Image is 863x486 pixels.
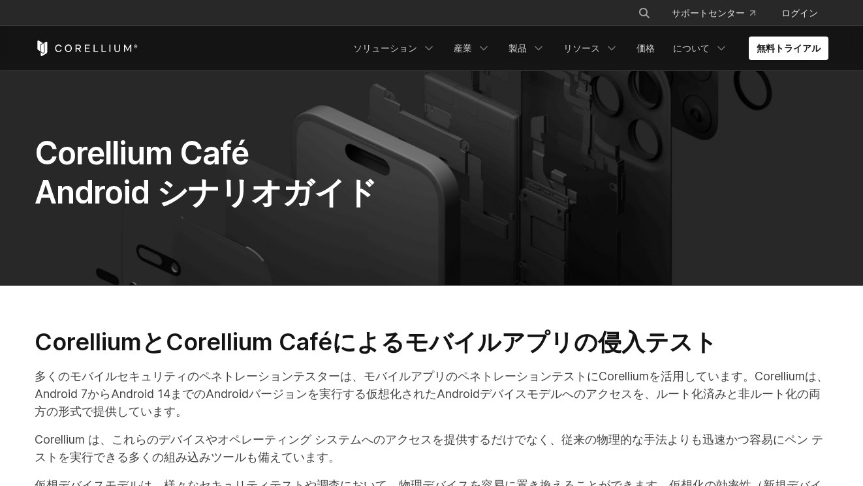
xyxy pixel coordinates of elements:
font: ログイン [781,7,818,18]
font: サポートセンター [672,7,745,18]
font: ソリューション [353,42,417,53]
a: コレリウムホーム [35,40,138,56]
font: 産業 [454,42,472,53]
font: リソース [563,42,600,53]
div: ナビゲーションメニュー [622,1,828,25]
font: 無料トライアル [757,42,821,53]
font: 製品 [509,42,527,53]
font: 多くのモバイルセキュリティのペネトレーションテスターは、モバイルアプリのペネトレーションテストにCorelliumを活用しています。Corelliumは、Android 7からAndroid 1... [35,369,828,418]
button: 検索 [633,1,656,25]
font: Corellium Café [35,134,249,172]
font: Android シナリオガイド [35,173,377,211]
font: について [673,42,710,53]
font: Corellium は、これらのデバイスやオペレーティング システムへのアクセスを提供するだけでなく、従来の物理的な手法よりも迅速かつ容易にペン テストを実行できる多くの組み込みツールも備えています。 [35,433,823,464]
div: ナビゲーションメニュー [345,37,828,60]
font: 価格 [636,42,655,53]
font: CorelliumとCorellium Caféによるモバイルアプリの侵入テスト [35,327,717,356]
